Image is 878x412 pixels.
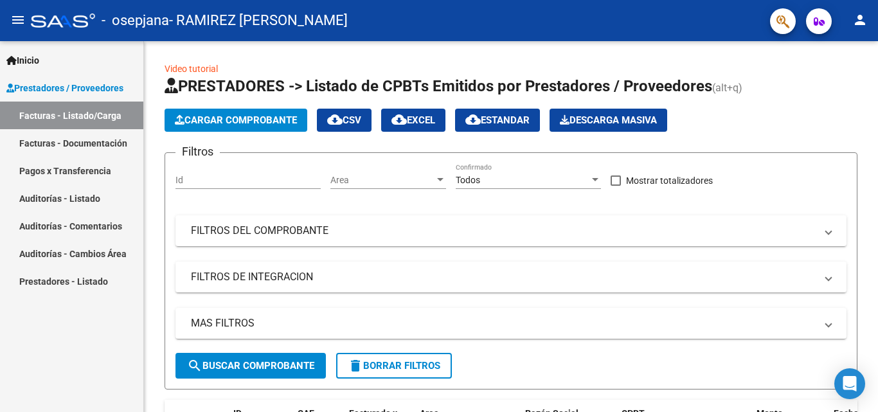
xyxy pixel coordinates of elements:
app-download-masive: Descarga masiva de comprobantes (adjuntos) [550,109,667,132]
mat-icon: cloud_download [327,112,343,127]
span: Cargar Comprobante [175,114,297,126]
span: Estandar [465,114,530,126]
span: Prestadores / Proveedores [6,81,123,95]
mat-expansion-panel-header: FILTROS DEL COMPROBANTE [175,215,847,246]
button: Buscar Comprobante [175,353,326,379]
button: Cargar Comprobante [165,109,307,132]
button: Borrar Filtros [336,353,452,379]
span: Todos [456,175,480,185]
span: Inicio [6,53,39,67]
button: EXCEL [381,109,445,132]
span: - osepjana [102,6,169,35]
div: Open Intercom Messenger [834,368,865,399]
a: Video tutorial [165,64,218,74]
h3: Filtros [175,143,220,161]
span: Area [330,175,435,186]
mat-expansion-panel-header: FILTROS DE INTEGRACION [175,262,847,292]
mat-panel-title: FILTROS DE INTEGRACION [191,270,816,284]
button: CSV [317,109,372,132]
span: Buscar Comprobante [187,360,314,372]
span: EXCEL [391,114,435,126]
mat-expansion-panel-header: MAS FILTROS [175,308,847,339]
span: Borrar Filtros [348,360,440,372]
span: PRESTADORES -> Listado de CPBTs Emitidos por Prestadores / Proveedores [165,77,712,95]
button: Estandar [455,109,540,132]
span: Descarga Masiva [560,114,657,126]
mat-icon: cloud_download [465,112,481,127]
mat-panel-title: FILTROS DEL COMPROBANTE [191,224,816,238]
mat-icon: delete [348,358,363,373]
mat-icon: search [187,358,202,373]
span: CSV [327,114,361,126]
button: Descarga Masiva [550,109,667,132]
span: (alt+q) [712,82,742,94]
mat-icon: menu [10,12,26,28]
mat-icon: cloud_download [391,112,407,127]
span: Mostrar totalizadores [626,173,713,188]
span: - RAMIREZ [PERSON_NAME] [169,6,348,35]
mat-icon: person [852,12,868,28]
mat-panel-title: MAS FILTROS [191,316,816,330]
